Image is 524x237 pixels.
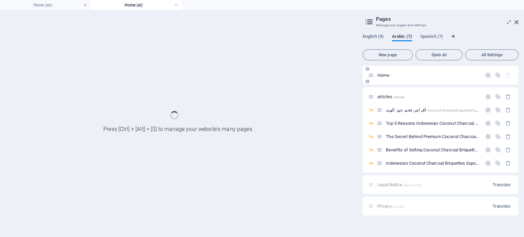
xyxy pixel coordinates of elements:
h4: Home (ar) [91,1,181,9]
h2: Pages [376,16,519,22]
span: /articles [393,95,405,99]
span: Translate [493,204,510,209]
button: All Settings [465,49,519,60]
div: أقراص فحم جوز الهند/coconut-charcoal-briquettes-benefits-uses [384,108,482,112]
div: Settings [485,134,491,139]
span: /coconut-charcoal-briquettes-benefits-uses [427,108,494,112]
span: All Settings [468,53,515,57]
div: Settings [485,72,491,78]
span: Click to open page [377,94,405,99]
span: New page [366,53,410,57]
div: Remove [505,107,511,113]
div: Duplicate [495,134,501,139]
div: Remove [505,94,511,100]
div: Duplicate [495,160,501,166]
div: Remove [505,120,511,126]
div: Remove [505,147,511,153]
div: Settings [485,147,491,153]
div: Home/ [375,73,482,77]
div: Settings [485,107,491,113]
span: Open all [419,53,460,57]
div: Remove [505,134,511,139]
div: Indonesian Coconut Charcoal Briquettes Export/indonesian-coconut-charcoal-briquettes-export [384,161,482,165]
div: Duplicate [495,72,501,78]
div: The Secret Behind Premium Coconut Charcoal Briquettes Quality [384,134,482,139]
div: Remove [505,160,511,166]
span: Arabic (7) [392,32,412,42]
div: articles/articles [375,94,482,99]
h3: Manage your pages and settings [376,22,505,28]
span: Home [377,73,391,78]
div: Settings [485,94,491,100]
div: Duplicate [495,120,501,126]
div: The startpage cannot be deleted [505,72,511,78]
button: New page [363,49,413,60]
button: Translate [490,201,513,212]
div: Top 5 Reasons Indonesian Coconut Charcoal Briquettes Dominate the Market [384,121,482,125]
div: Settings [485,160,491,166]
button: Translate [490,179,513,190]
span: Translate [493,182,510,188]
button: Open all [416,49,463,60]
span: Spanish (7) [420,32,443,42]
div: Benefits of Selling Coconut Charcoal Briquettes [GEOGRAPHIC_DATA] [384,148,482,152]
div: Duplicate [495,147,501,153]
div: Duplicate [495,107,501,113]
div: Duplicate [495,94,501,100]
span: Click to open page [386,107,494,113]
div: Language Tabs [363,34,519,47]
span: English (9) [363,32,384,42]
span: / [390,74,391,77]
div: Settings [485,120,491,126]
